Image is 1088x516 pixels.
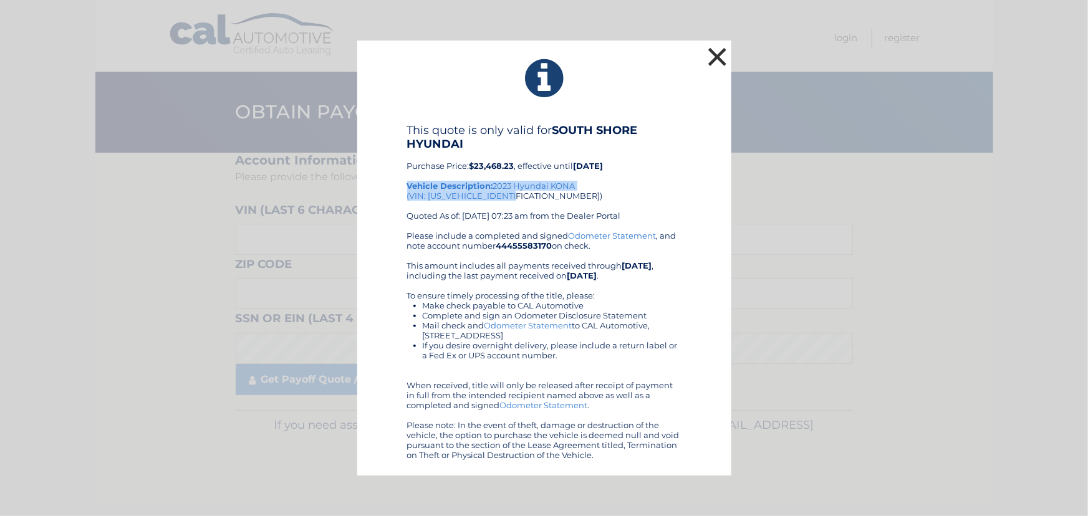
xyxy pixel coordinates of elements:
[407,123,681,151] h4: This quote is only valid for
[407,123,681,231] div: Purchase Price: , effective until 2023 Hyundai KONA (VIN: [US_VEHICLE_IDENTIFICATION_NUMBER]) Quo...
[407,123,638,151] b: SOUTH SHORE HYUNDAI
[423,300,681,310] li: Make check payable to CAL Automotive
[622,260,652,270] b: [DATE]
[574,161,604,171] b: [DATE]
[423,310,681,320] li: Complete and sign an Odometer Disclosure Statement
[496,241,552,251] b: 44455583170
[500,400,588,410] a: Odometer Statement
[407,231,681,460] div: Please include a completed and signed , and note account number on check. This amount includes al...
[469,161,514,171] b: $23,468.23
[407,181,493,191] strong: Vehicle Description:
[569,231,657,241] a: Odometer Statement
[423,320,681,340] li: Mail check and to CAL Automotive, [STREET_ADDRESS]
[567,270,597,280] b: [DATE]
[423,340,681,360] li: If you desire overnight delivery, please include a return label or a Fed Ex or UPS account number.
[705,44,730,69] button: ×
[484,320,572,330] a: Odometer Statement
